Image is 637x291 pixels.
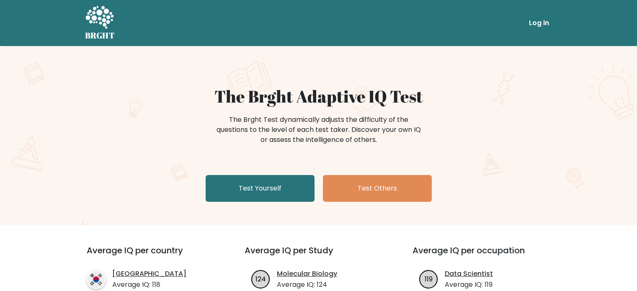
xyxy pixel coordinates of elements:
h5: BRGHT [85,31,115,41]
h3: Average IQ per occupation [413,245,560,265]
a: Test Others [323,175,432,202]
h3: Average IQ per Study [245,245,392,265]
a: Data Scientist [445,269,493,279]
h3: Average IQ per country [87,245,214,265]
a: BRGHT [85,3,115,43]
h1: The Brght Adaptive IQ Test [114,86,523,106]
p: Average IQ: 118 [112,280,186,290]
img: country [87,270,106,289]
text: 119 [425,274,433,283]
a: Molecular Biology [277,269,337,279]
a: [GEOGRAPHIC_DATA] [112,269,186,279]
p: Average IQ: 119 [445,280,493,290]
text: 124 [255,274,266,283]
p: Average IQ: 124 [277,280,337,290]
div: The Brght Test dynamically adjusts the difficulty of the questions to the level of each test take... [214,115,423,145]
a: Test Yourself [206,175,315,202]
a: Log in [526,15,552,31]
